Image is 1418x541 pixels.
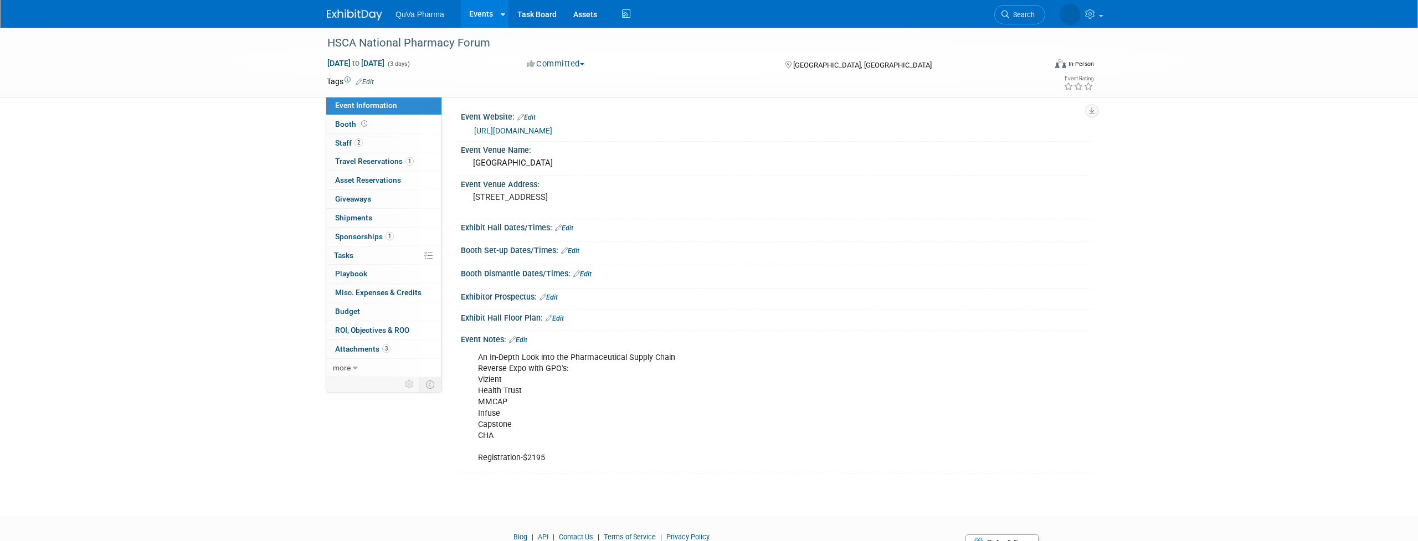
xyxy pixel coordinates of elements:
a: Playbook [326,265,441,283]
span: 1 [405,157,414,166]
a: Edit [517,114,536,121]
span: Tasks [334,251,353,260]
a: Giveaways [326,190,441,208]
td: Toggle Event Tabs [419,377,442,391]
span: Booth [335,120,369,128]
a: Budget [326,302,441,321]
div: Event Venue Address: [461,176,1091,190]
a: Event Information [326,96,441,115]
div: Event Notes: [461,331,1091,346]
span: Misc. Expenses & Credits [335,288,422,297]
span: (3 days) [387,60,410,68]
div: An In-Depth Look into the Pharmaceutical Supply Chain Reverse Expo with GPO's: Vizient Health Tru... [470,347,969,469]
img: ExhibitDay [327,9,382,20]
td: Personalize Event Tab Strip [400,377,419,391]
span: Playbook [335,269,367,278]
span: Event Information [335,101,397,110]
span: Asset Reservations [335,176,401,184]
a: API [538,533,548,541]
a: Misc. Expenses & Credits [326,284,441,302]
button: Committed [523,58,589,70]
span: Travel Reservations [335,157,414,166]
a: Edit [509,336,527,344]
a: Booth [326,115,441,133]
span: more [333,363,351,372]
div: Event Format [980,58,1094,74]
div: Exhibitor Prospectus: [461,288,1091,303]
a: Travel Reservations1 [326,152,441,171]
span: Budget [335,307,360,316]
div: HSCA National Pharmacy Forum [323,33,1029,53]
div: Exhibit Hall Dates/Times: [461,219,1091,234]
a: Terms of Service [604,533,656,541]
a: more [326,359,441,377]
a: Edit [546,315,564,322]
a: Search [994,5,1045,24]
span: Giveaways [335,194,371,203]
a: Shipments [326,209,441,227]
span: Shipments [335,213,372,222]
a: Asset Reservations [326,171,441,189]
span: | [657,533,665,541]
a: ROI, Objectives & ROO [326,321,441,339]
span: 2 [354,138,363,147]
div: [GEOGRAPHIC_DATA] [469,154,1083,172]
a: Attachments3 [326,340,441,358]
span: ROI, Objectives & ROO [335,326,409,334]
a: Sponsorships1 [326,228,441,246]
span: Staff [335,138,363,147]
a: Blog [513,533,527,541]
span: Sponsorships [335,232,394,241]
span: QuVa Pharma [395,10,444,19]
div: In-Person [1068,60,1094,68]
span: Attachments [335,344,391,353]
a: Tasks [326,246,441,265]
a: Contact Us [559,533,593,541]
a: Privacy Policy [666,533,710,541]
a: Edit [540,293,558,301]
span: 1 [386,232,394,240]
img: Forrest McCaleb [1060,4,1081,25]
span: | [595,533,602,541]
a: Edit [555,224,573,232]
span: Booth not reserved yet [359,120,369,128]
div: Event Website: [461,109,1091,123]
span: | [529,533,536,541]
img: Format-Inperson.png [1055,59,1066,68]
a: Edit [356,78,374,86]
div: Event Venue Name: [461,142,1091,156]
span: | [550,533,557,541]
span: [DATE] [DATE] [327,58,385,68]
div: Booth Set-up Dates/Times: [461,242,1091,256]
a: Edit [561,247,579,255]
span: [GEOGRAPHIC_DATA], [GEOGRAPHIC_DATA] [793,61,932,69]
a: [URL][DOMAIN_NAME] [474,126,552,135]
a: Staff2 [326,134,441,152]
span: to [351,59,361,68]
span: 3 [382,344,391,353]
span: Search [1009,11,1035,19]
div: Exhibit Hall Floor Plan: [461,310,1091,324]
div: Booth Dismantle Dates/Times: [461,265,1091,280]
pre: [STREET_ADDRESS] [473,192,711,202]
div: Event Rating [1063,76,1093,81]
td: Tags [327,76,374,87]
a: Edit [573,270,592,278]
